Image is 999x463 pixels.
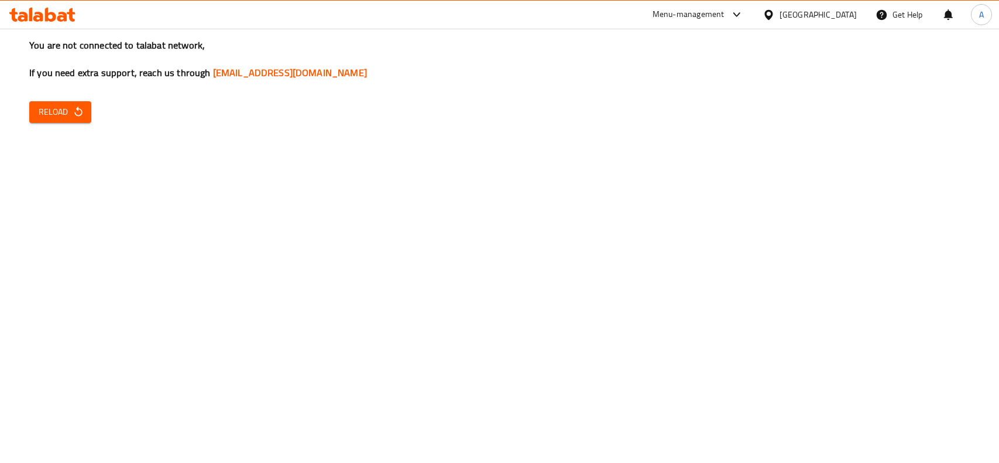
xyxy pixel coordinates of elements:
[29,39,970,80] h3: You are not connected to talabat network, If you need extra support, reach us through
[979,8,984,21] span: A
[29,101,91,123] button: Reload
[653,8,725,22] div: Menu-management
[780,8,857,21] div: [GEOGRAPHIC_DATA]
[213,64,367,81] a: [EMAIL_ADDRESS][DOMAIN_NAME]
[39,105,82,119] span: Reload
